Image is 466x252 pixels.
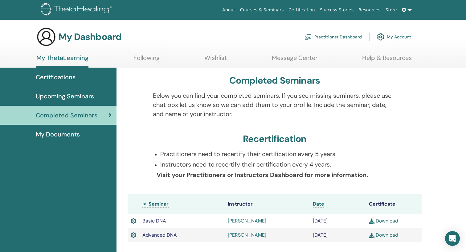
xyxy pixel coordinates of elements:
a: Following [133,54,160,66]
a: [PERSON_NAME] [228,218,266,224]
a: My Account [377,30,411,44]
td: [DATE] [310,228,366,242]
a: Download [369,232,398,238]
h3: My Dashboard [59,31,121,42]
span: Completed Seminars [36,111,97,120]
a: Success Stories [317,4,356,16]
a: Store [383,4,399,16]
img: download.svg [369,233,374,238]
img: Active Certificate [131,231,136,239]
b: Visit your Practitioners or Instructors Dashboard for more information. [157,171,368,179]
img: Active Certificate [131,217,136,225]
a: Date [313,201,324,207]
p: Practitioners need to recertify their certification every 5 years. [160,149,396,159]
span: Advanced DNA [142,232,177,238]
h3: Completed Seminars [229,75,320,86]
td: [DATE] [310,214,366,228]
img: logo.png [41,3,114,17]
a: My ThetaLearning [36,54,88,68]
th: Certificate [366,194,422,214]
p: Instructors need to recertify their certification every 4 years. [160,160,396,169]
a: Courses & Seminars [238,4,286,16]
th: Instructor [225,194,310,214]
a: Download [369,218,398,224]
h3: Recertification [243,133,306,144]
img: chalkboard-teacher.svg [305,34,312,40]
a: Practitioner Dashboard [305,30,362,44]
a: Message Center [272,54,317,66]
img: generic-user-icon.jpg [36,27,56,47]
img: cog.svg [377,32,384,42]
a: About [220,4,237,16]
div: Open Intercom Messenger [445,231,460,246]
span: Upcoming Seminars [36,92,94,101]
a: Wishlist [204,54,227,66]
p: Below you can find your completed seminars. If you see missing seminars, please use chat box let ... [153,91,396,119]
a: Help & Resources [362,54,412,66]
a: [PERSON_NAME] [228,232,266,238]
span: Basic DNA [142,218,166,224]
span: My Documents [36,130,80,139]
img: download.svg [369,219,374,224]
span: Certifications [36,73,76,82]
a: Certification [286,4,317,16]
a: Resources [356,4,383,16]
